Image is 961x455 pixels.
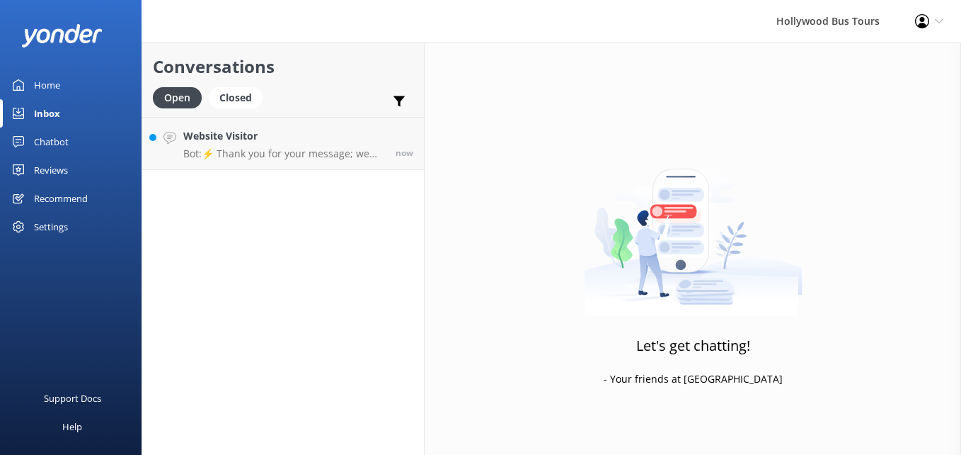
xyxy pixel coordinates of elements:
div: Inbox [34,99,60,128]
h4: Website Visitor [183,128,385,144]
div: Help [62,412,82,441]
div: Support Docs [44,384,101,412]
a: Open [153,89,209,105]
p: - Your friends at [GEOGRAPHIC_DATA] [604,371,783,387]
p: Bot: ⚡ Thank you for your message; we are connecting you to a team member who will be with you sh... [183,147,385,160]
img: artwork of a man stealing a conversation from at giant smartphone [584,139,802,316]
div: Recommend [34,184,88,213]
div: Open [153,87,202,108]
div: Chatbot [34,128,69,156]
span: Sep 29 2025 04:39pm (UTC -07:00) America/Tijuana [396,147,413,159]
div: Settings [34,213,68,241]
a: Closed [209,89,270,105]
a: Website VisitorBot:⚡ Thank you for your message; we are connecting you to a team member who will ... [142,117,424,170]
div: Home [34,71,60,99]
div: Reviews [34,156,68,184]
h2: Conversations [153,53,413,80]
div: Closed [209,87,263,108]
h3: Let's get chatting! [636,335,750,357]
img: yonder-white-logo.png [21,24,103,47]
